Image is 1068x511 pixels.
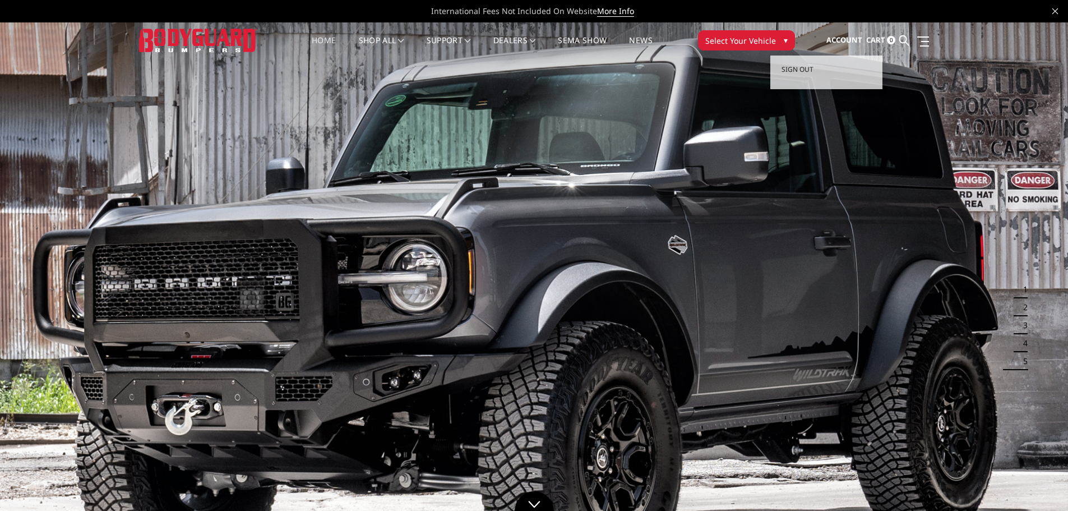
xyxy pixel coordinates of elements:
button: 1 of 5 [1016,280,1028,298]
a: Sign out [782,61,871,78]
span: ▾ [784,34,788,46]
a: shop all [359,36,404,58]
iframe: Chat Widget [1012,457,1068,511]
span: Sign out [782,65,813,74]
a: Home [312,36,336,58]
img: BODYGUARD BUMPERS [139,29,257,52]
a: Cart 0 [866,25,895,56]
a: More Info [597,6,634,17]
span: Cart [866,35,885,45]
span: Account [826,35,862,45]
button: 3 of 5 [1016,316,1028,334]
a: Support [427,36,471,58]
a: SEMA Show [558,36,607,58]
a: News [629,36,652,58]
button: 2 of 5 [1016,298,1028,316]
button: Select Your Vehicle [698,30,795,50]
a: Dealers [493,36,536,58]
span: Select Your Vehicle [705,35,776,47]
a: Account [826,25,862,56]
button: 5 of 5 [1016,352,1028,370]
button: 4 of 5 [1016,334,1028,352]
a: Click to Down [515,491,554,511]
span: 0 [887,36,895,44]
